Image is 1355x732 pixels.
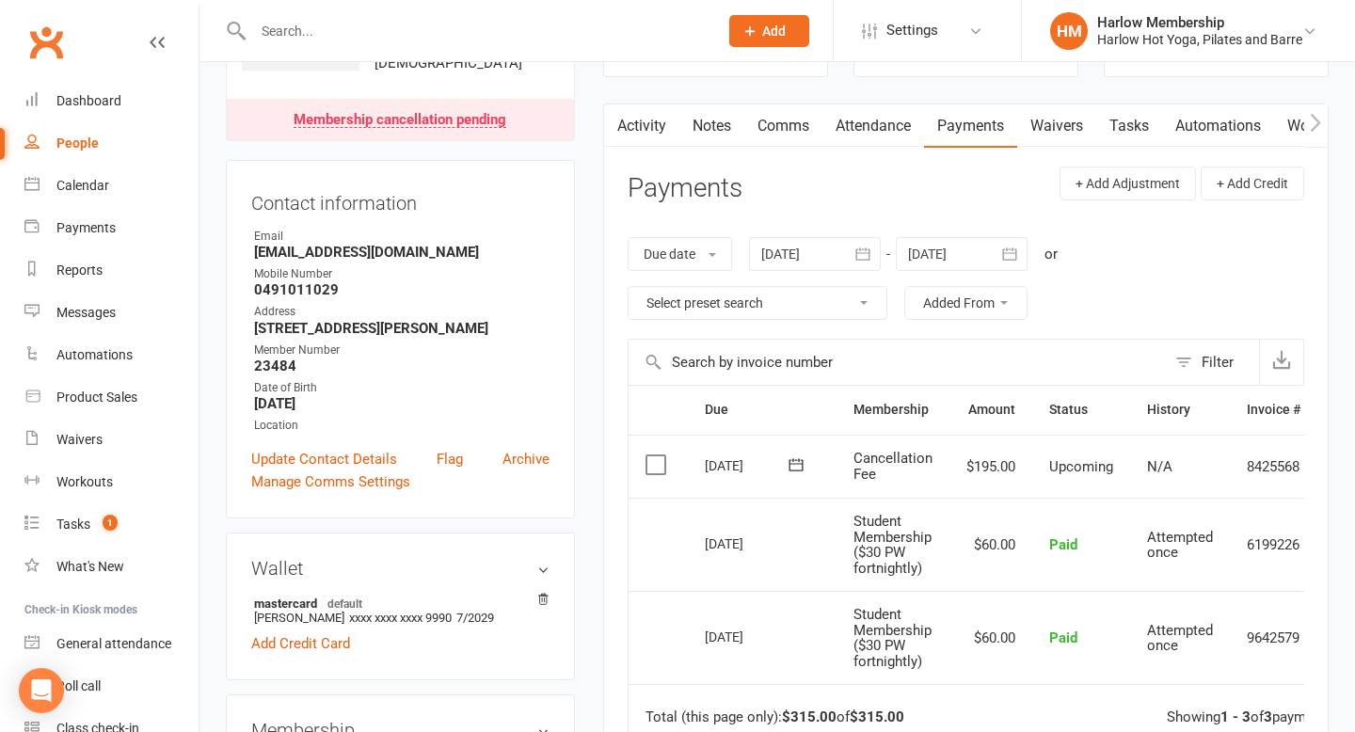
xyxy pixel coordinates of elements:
[24,334,199,376] a: Automations
[1147,458,1172,475] span: N/A
[729,15,809,47] button: Add
[456,611,494,625] span: 7/2029
[254,596,540,611] strong: mastercard
[24,623,199,665] a: General attendance kiosk mode
[705,451,791,480] div: [DATE]
[646,709,904,725] div: Total (this page only): of
[1202,351,1234,374] div: Filter
[1097,14,1302,31] div: Harlow Membership
[924,104,1017,148] a: Payments
[19,668,64,713] div: Open Intercom Messenger
[904,286,1028,320] button: Added From
[251,470,410,493] a: Manage Comms Settings
[24,665,199,708] a: Roll call
[24,419,199,461] a: Waivers
[56,559,124,574] div: What's New
[24,503,199,546] a: Tasks 1
[1130,386,1230,434] th: History
[24,122,199,165] a: People
[850,708,904,725] strong: $315.00
[251,593,550,628] li: [PERSON_NAME]
[1220,708,1251,725] strong: 1 - 3
[56,432,103,447] div: Waivers
[254,417,550,435] div: Location
[688,386,837,434] th: Due
[24,207,199,249] a: Payments
[254,265,550,283] div: Mobile Number
[1166,340,1259,385] button: Filter
[853,450,933,483] span: Cancellation Fee
[604,104,679,148] a: Activity
[254,379,550,397] div: Date of Birth
[24,546,199,588] a: What's New
[705,529,791,558] div: [DATE]
[705,622,791,651] div: [DATE]
[251,185,550,214] h3: Contact information
[1230,435,1317,499] td: 8425568
[949,435,1032,499] td: $195.00
[24,376,199,419] a: Product Sales
[1147,529,1213,562] span: Attempted once
[628,237,732,271] button: Due date
[949,498,1032,591] td: $60.00
[679,104,744,148] a: Notes
[853,606,932,670] span: Student Membership ($30 PW fortnightly)
[1230,386,1317,434] th: Invoice #
[1044,243,1058,265] div: or
[1097,31,1302,48] div: Harlow Hot Yoga, Pilates and Barre
[762,24,786,39] span: Add
[322,596,368,611] span: default
[254,358,550,374] strong: 23484
[56,636,171,651] div: General attendance
[56,390,137,405] div: Product Sales
[251,558,550,579] h3: Wallet
[375,55,522,72] span: [DEMOGRAPHIC_DATA]
[1167,709,1333,725] div: Showing of payments
[853,513,932,577] span: Student Membership ($30 PW fortnightly)
[502,448,550,470] a: Archive
[1049,458,1113,475] span: Upcoming
[24,461,199,503] a: Workouts
[837,386,949,434] th: Membership
[254,228,550,246] div: Email
[1049,536,1077,553] span: Paid
[56,305,116,320] div: Messages
[251,448,397,470] a: Update Contact Details
[56,263,103,278] div: Reports
[56,347,133,362] div: Automations
[949,591,1032,684] td: $60.00
[1050,12,1088,50] div: HM
[1032,386,1130,434] th: Status
[1162,104,1274,148] a: Automations
[56,474,113,489] div: Workouts
[1264,708,1272,725] strong: 3
[886,9,938,52] span: Settings
[24,165,199,207] a: Calendar
[782,708,837,725] strong: $315.00
[1230,498,1317,591] td: 6199226
[254,303,550,321] div: Address
[254,244,550,261] strong: [EMAIL_ADDRESS][DOMAIN_NAME]
[1147,622,1213,655] span: Attempted once
[247,18,705,44] input: Search...
[1096,104,1162,148] a: Tasks
[949,386,1032,434] th: Amount
[254,281,550,298] strong: 0491011029
[822,104,924,148] a: Attendance
[56,178,109,193] div: Calendar
[349,611,452,625] span: xxxx xxxx xxxx 9990
[254,395,550,412] strong: [DATE]
[24,249,199,292] a: Reports
[1017,104,1096,148] a: Waivers
[56,678,101,693] div: Roll call
[744,104,822,148] a: Comms
[56,93,121,108] div: Dashboard
[1201,167,1304,200] button: + Add Credit
[56,220,116,235] div: Payments
[56,517,90,532] div: Tasks
[56,135,99,151] div: People
[294,113,506,128] div: Membership cancellation pending
[251,632,350,655] a: Add Credit Card
[1060,167,1196,200] button: + Add Adjustment
[23,19,70,66] a: Clubworx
